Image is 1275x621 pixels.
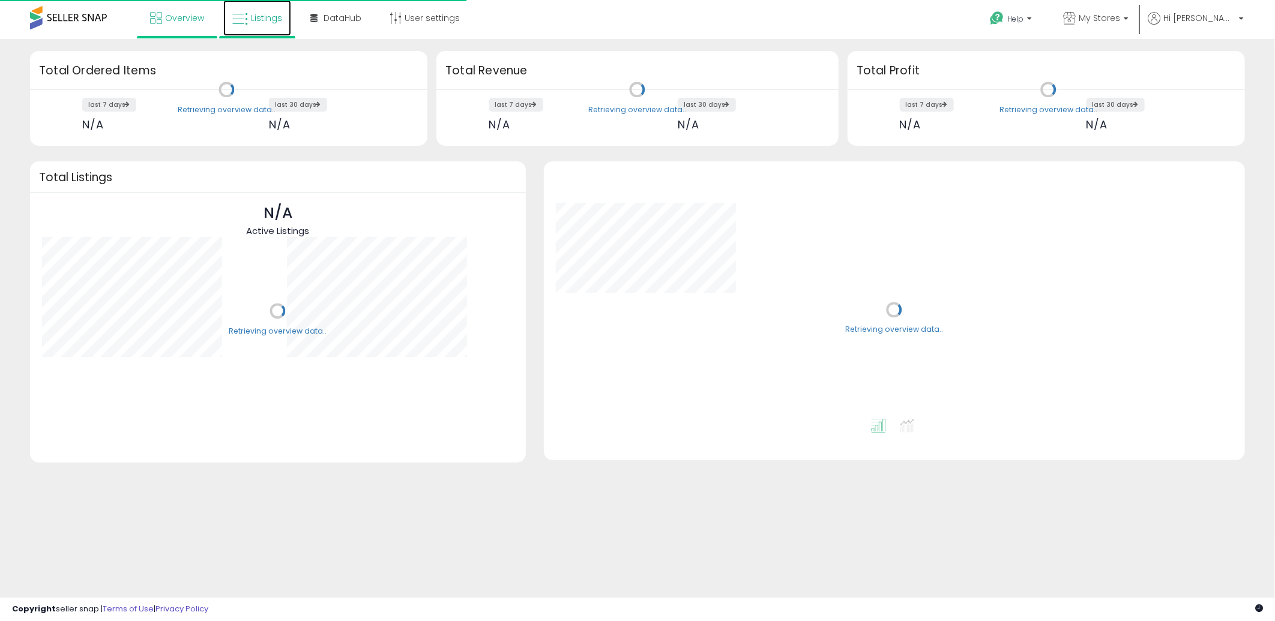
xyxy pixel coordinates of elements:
[165,12,204,24] span: Overview
[1163,12,1235,24] span: Hi [PERSON_NAME]
[324,12,361,24] span: DataHub
[1079,12,1120,24] span: My Stores
[251,12,282,24] span: Listings
[989,11,1004,26] i: Get Help
[229,326,327,337] div: Retrieving overview data..
[178,104,276,115] div: Retrieving overview data..
[1007,14,1023,24] span: Help
[1148,12,1244,39] a: Hi [PERSON_NAME]
[999,104,1097,115] div: Retrieving overview data..
[980,2,1044,39] a: Help
[845,325,943,335] div: Retrieving overview data..
[588,104,686,115] div: Retrieving overview data..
